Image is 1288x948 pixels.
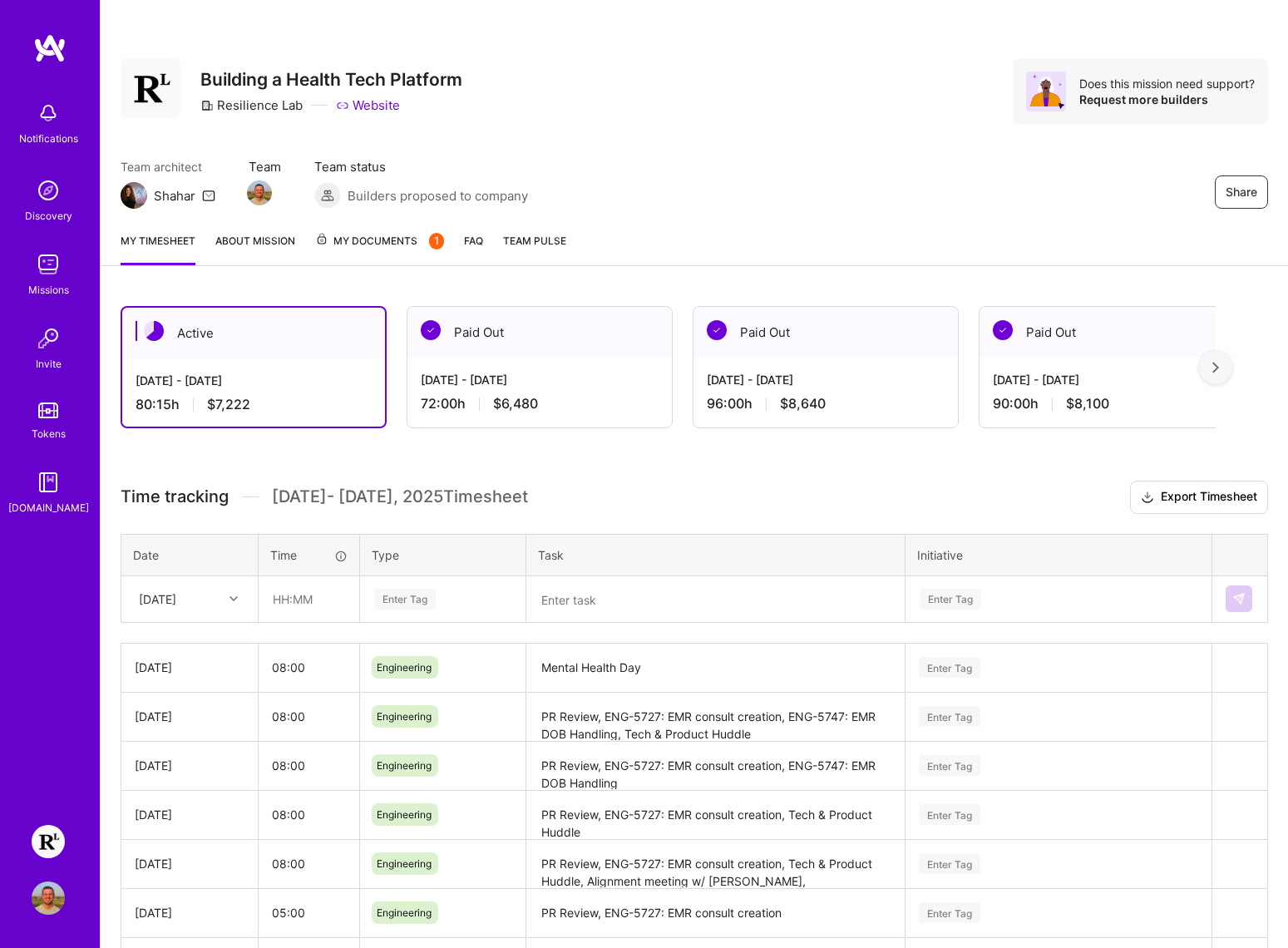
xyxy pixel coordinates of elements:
a: Website [336,96,400,114]
span: Team architect [121,158,215,175]
th: Date [121,534,259,575]
img: logo [33,33,67,63]
span: Share [1226,184,1257,200]
span: Team [249,158,281,175]
img: Paid Out [707,320,727,340]
div: Enter Tag [374,586,436,612]
span: Engineering [377,857,432,870]
div: [DATE] [139,590,176,608]
textarea: Mental Health Day [528,645,903,691]
div: 90:00 h [993,395,1231,412]
div: 80:15 h [136,396,372,413]
div: 72:00 h [421,395,659,412]
i: icon CompanyGray [200,99,214,112]
a: Team Member Avatar [249,179,270,207]
span: $7,222 [207,396,250,413]
textarea: PR Review, ENG-5727: EMR consult creation, Tech & Product Huddle [528,792,903,838]
span: Team Pulse [503,235,566,247]
div: Paid Out [980,307,1244,358]
input: HH:MM [259,891,359,935]
span: Engineering [377,661,432,674]
img: Team Member Avatar [247,180,272,205]
img: Company Logo [121,58,180,118]
span: Builders proposed to company [348,187,528,205]
span: Engineering [377,759,432,772]
span: [DATE] - [DATE] , 2025 Timesheet [272,486,528,507]
div: [DATE] [135,855,244,872]
input: HH:MM [259,645,359,689]
div: Initiative [917,546,1200,564]
textarea: PR Review, ENG-5727: EMR consult creation, Tech & Product Huddle, Alignment meeting w/ [PERSON_NA... [528,842,903,887]
i: icon Mail [202,189,215,202]
span: $8,100 [1066,395,1109,412]
span: Engineering [377,710,432,723]
img: discovery [32,174,65,207]
input: HH:MM [259,577,358,621]
div: Enter Tag [920,586,981,612]
div: [DATE] - [DATE] [136,372,372,389]
a: FAQ [464,232,483,265]
img: Active [144,321,164,341]
div: Invite [36,355,62,373]
div: Enter Tag [919,753,980,778]
div: [DATE] - [DATE] [421,371,659,388]
input: HH:MM [259,694,359,738]
textarea: PR Review, ENG-5727: EMR consult creation [528,891,903,936]
a: My Documents1 [315,232,444,265]
img: teamwork [32,248,65,281]
div: Paid Out [407,307,672,358]
span: $8,640 [780,395,826,412]
img: bell [32,96,65,130]
div: [DOMAIN_NAME] [8,499,89,516]
img: right [1212,362,1219,373]
textarea: PR Review, ENG-5727: EMR consult creation, ENG-5747: EMR DOB Handling, Tech & Product Huddle [528,694,903,740]
div: [DATE] [135,757,244,774]
img: Resilience Lab: Building a Health Tech Platform [32,825,65,858]
div: Does this mission need support? [1079,76,1255,91]
span: $6,480 [493,395,538,412]
div: Resilience Lab [200,96,303,114]
th: Type [360,534,526,575]
div: Active [122,308,385,358]
div: Paid Out [693,307,958,358]
i: icon Chevron [229,595,238,603]
div: Request more builders [1079,91,1255,107]
img: Submit [1232,592,1246,605]
img: User Avatar [32,881,65,915]
div: Discovery [25,207,72,225]
img: guide book [32,466,65,499]
div: [DATE] - [DATE] [993,371,1231,388]
img: Team Architect [121,182,147,209]
div: [DATE] [135,904,244,921]
div: [DATE] [135,708,244,725]
button: Export Timesheet [1130,481,1268,514]
span: Time tracking [121,486,229,507]
i: icon Download [1141,489,1154,506]
h3: Building a Health Tech Platform [200,69,462,90]
div: Enter Tag [919,654,980,680]
div: Enter Tag [919,802,980,827]
th: Task [526,534,906,575]
div: Shahar [154,187,195,205]
img: Invite [32,322,65,355]
span: My Documents [315,232,444,250]
div: Enter Tag [919,900,980,926]
a: User Avatar [27,881,69,915]
div: Notifications [19,130,78,147]
div: Missions [28,281,69,299]
input: HH:MM [259,792,359,837]
div: [DATE] [135,659,244,676]
span: Team status [314,158,528,175]
img: Paid Out [993,320,1013,340]
img: Builders proposed to company [314,182,341,209]
img: Paid Out [421,320,441,340]
input: HH:MM [259,743,359,788]
a: My timesheet [121,232,195,265]
div: Enter Tag [919,851,980,876]
div: 96:00 h [707,395,945,412]
div: 1 [429,233,444,249]
span: Engineering [377,808,432,821]
a: Team Pulse [503,232,566,265]
img: tokens [38,402,58,418]
a: About Mission [215,232,295,265]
